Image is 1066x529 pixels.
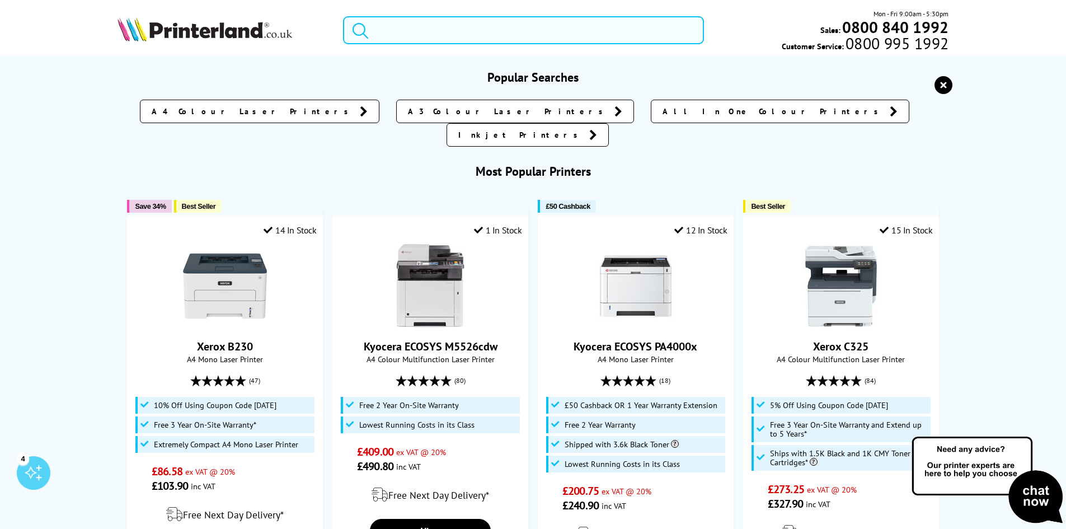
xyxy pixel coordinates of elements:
a: Xerox C325 [799,319,883,330]
a: Xerox B230 [183,319,267,330]
b: 0800 840 1992 [842,17,948,38]
a: Kyocera ECOSYS PA4000x [594,319,678,330]
a: Xerox B230 [197,339,253,354]
span: 10% Off Using Coupon Code [DATE] [154,401,276,410]
span: £103.90 [152,479,188,493]
span: £240.90 [562,498,599,513]
span: ex VAT @ 20% [396,447,446,457]
span: £273.25 [768,482,804,497]
span: A4 Colour Multifunction Laser Printer [339,354,522,364]
a: All In One Colour Printers [651,100,909,123]
span: A4 Colour Laser Printers [152,106,354,117]
button: Save 34% [127,200,171,213]
span: Extremely Compact A4 Mono Laser Printer [154,440,298,449]
a: Kyocera ECOSYS PA4000x [574,339,697,354]
span: £490.80 [357,459,393,474]
button: Best Seller [743,200,791,213]
button: £50 Cashback [538,200,595,213]
span: inc VAT [806,499,830,509]
div: 12 In Stock [674,224,727,236]
img: Xerox B230 [183,244,267,328]
a: Xerox C325 [813,339,868,354]
a: Inkjet Printers [447,123,609,147]
span: ex VAT @ 20% [185,466,235,477]
span: Best Seller [182,202,216,210]
span: (80) [454,370,466,391]
span: ex VAT @ 20% [602,486,651,497]
div: 14 In Stock [264,224,316,236]
a: A3 Colour Laser Printers [396,100,634,123]
span: All In One Colour Printers [663,106,884,117]
span: Lowest Running Costs in its Class [565,460,680,469]
span: 5% Off Using Coupon Code [DATE] [770,401,888,410]
span: A4 Colour Multifunction Laser Printer [749,354,932,364]
span: inc VAT [191,481,215,491]
span: £50 Cashback [546,202,590,210]
span: Save 34% [135,202,166,210]
span: £200.75 [562,484,599,498]
span: Mon - Fri 9:00am - 5:30pm [874,8,948,19]
img: Printerland Logo [118,17,292,41]
h3: Popular Searches [118,69,949,85]
div: 1 In Stock [474,224,522,236]
span: Free 3 Year On-Site Warranty* [154,420,256,429]
span: £86.58 [152,464,182,479]
a: Printerland Logo [118,17,330,44]
a: Kyocera ECOSYS M5526cdw [388,319,472,330]
a: 0800 840 1992 [840,22,948,32]
div: 4 [17,452,29,465]
img: Kyocera ECOSYS PA4000x [594,244,678,328]
span: Free 2 Year Warranty [565,420,636,429]
img: Xerox C325 [799,244,883,328]
span: £327.90 [768,497,803,511]
img: Open Live Chat window [909,435,1066,527]
span: A4 Mono Laser Printer [133,354,316,364]
div: 15 In Stock [880,224,932,236]
h3: Most Popular Printers [118,163,949,179]
span: 0800 995 1992 [844,38,948,49]
span: ex VAT @ 20% [807,484,857,495]
div: modal_delivery [339,479,522,511]
span: A4 Mono Laser Printer [544,354,727,364]
a: Kyocera ECOSYS M5526cdw [364,339,497,354]
input: Search product or brand [343,16,704,44]
span: inc VAT [396,461,421,472]
span: A3 Colour Laser Printers [408,106,609,117]
span: Free 3 Year On-Site Warranty and Extend up to 5 Years* [770,420,928,438]
span: Shipped with 3.6k Black Toner [565,440,679,449]
span: Sales: [820,25,840,35]
img: Kyocera ECOSYS M5526cdw [388,244,472,328]
button: Best Seller [174,200,222,213]
span: Inkjet Printers [458,129,584,141]
span: £409.00 [357,444,393,459]
span: (84) [865,370,876,391]
span: (18) [659,370,670,391]
span: Free 2 Year On-Site Warranty [359,401,459,410]
span: Ships with 1.5K Black and 1K CMY Toner Cartridges* [770,449,928,467]
span: Lowest Running Costs in its Class [359,420,475,429]
span: (47) [249,370,260,391]
span: £50 Cashback OR 1 Year Warranty Extension [565,401,717,410]
span: Best Seller [751,202,785,210]
span: inc VAT [602,500,626,511]
span: Customer Service: [782,38,948,52]
a: A4 Colour Laser Printers [140,100,379,123]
